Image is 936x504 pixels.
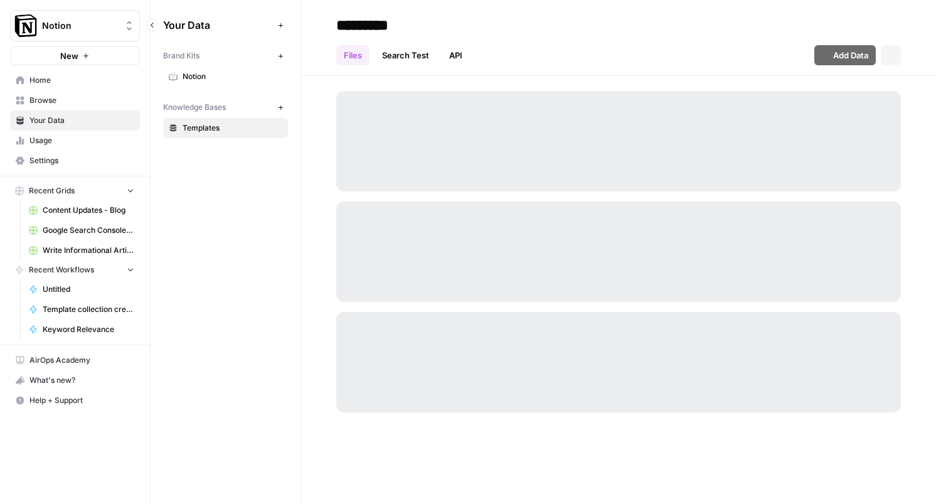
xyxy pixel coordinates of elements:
[29,135,134,146] span: Usage
[23,319,140,340] a: Keyword Relevance
[29,75,134,86] span: Home
[43,284,134,295] span: Untitled
[163,67,288,87] a: Notion
[10,390,140,410] button: Help + Support
[10,90,140,110] a: Browse
[43,304,134,315] span: Template collection creation
[183,122,282,134] span: Templates
[10,110,140,131] a: Your Data
[43,324,134,335] span: Keyword Relevance
[833,49,868,62] span: Add Data
[29,95,134,106] span: Browse
[336,45,370,65] a: Files
[442,45,470,65] a: API
[10,151,140,171] a: Settings
[814,45,876,65] button: Add Data
[42,19,118,32] span: Notion
[23,240,140,260] a: Write Informational Article
[43,205,134,216] span: Content Updates - Blog
[10,370,140,390] button: What's new?
[10,46,140,65] button: New
[29,395,134,406] span: Help + Support
[29,155,134,166] span: Settings
[11,371,139,390] div: What's new?
[10,10,140,41] button: Workspace: Notion
[375,45,437,65] a: Search Test
[10,181,140,200] button: Recent Grids
[10,350,140,370] a: AirOps Academy
[23,279,140,299] a: Untitled
[10,260,140,279] button: Recent Workflows
[60,50,78,62] span: New
[23,200,140,220] a: Content Updates - Blog
[29,355,134,366] span: AirOps Academy
[43,245,134,256] span: Write Informational Article
[23,220,140,240] a: Google Search Console - [DOMAIN_NAME]
[163,102,226,113] span: Knowledge Bases
[163,50,199,62] span: Brand Kits
[23,299,140,319] a: Template collection creation
[29,185,75,196] span: Recent Grids
[10,70,140,90] a: Home
[14,14,37,37] img: Notion Logo
[29,264,94,276] span: Recent Workflows
[43,225,134,236] span: Google Search Console - [DOMAIN_NAME]
[163,18,273,33] span: Your Data
[183,71,282,82] span: Notion
[163,118,288,138] a: Templates
[29,115,134,126] span: Your Data
[10,131,140,151] a: Usage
